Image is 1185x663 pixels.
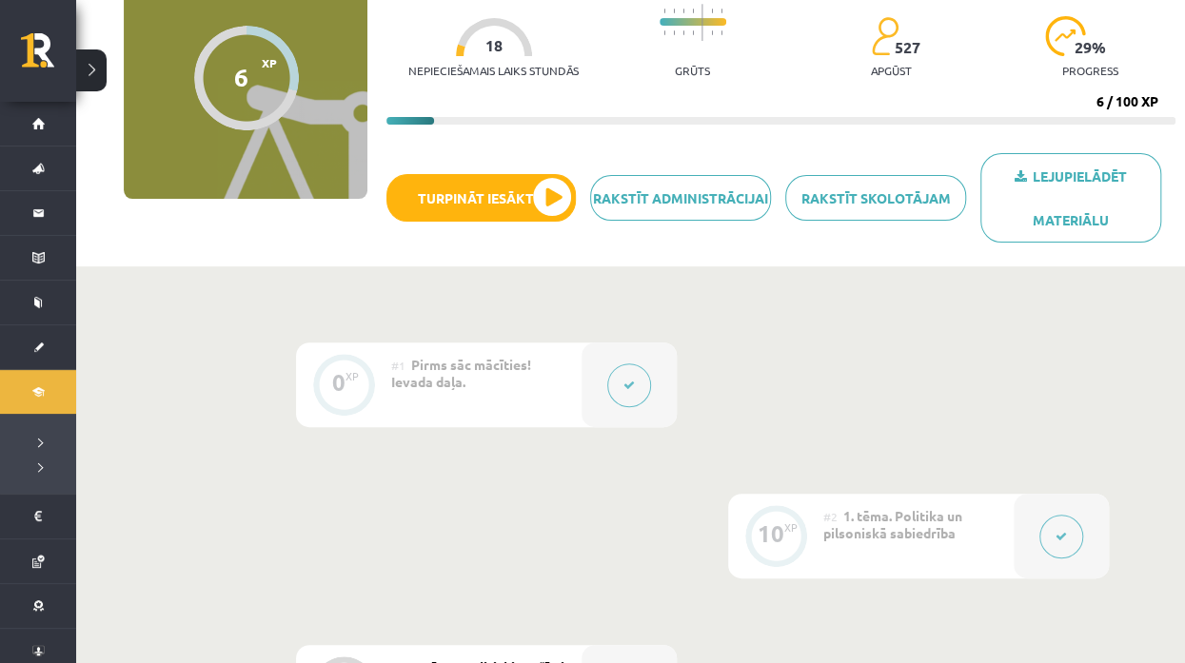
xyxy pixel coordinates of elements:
span: 29 % [1075,39,1107,56]
img: icon-short-line-57e1e144782c952c97e751825c79c345078a6d821885a25fce030b3d8c18986b.svg [692,9,694,13]
a: Lejupielādēt materiālu [980,153,1161,243]
img: icon-short-line-57e1e144782c952c97e751825c79c345078a6d821885a25fce030b3d8c18986b.svg [682,9,684,13]
img: icon-short-line-57e1e144782c952c97e751825c79c345078a6d821885a25fce030b3d8c18986b.svg [721,9,722,13]
img: icon-short-line-57e1e144782c952c97e751825c79c345078a6d821885a25fce030b3d8c18986b.svg [663,30,665,35]
img: icon-short-line-57e1e144782c952c97e751825c79c345078a6d821885a25fce030b3d8c18986b.svg [673,9,675,13]
span: Pirms sāc mācīties! Ievada daļa. [391,356,531,390]
div: 0 [332,374,346,391]
img: icon-short-line-57e1e144782c952c97e751825c79c345078a6d821885a25fce030b3d8c18986b.svg [682,30,684,35]
p: progress [1062,64,1118,77]
img: icon-short-line-57e1e144782c952c97e751825c79c345078a6d821885a25fce030b3d8c18986b.svg [673,30,675,35]
div: 6 [234,63,248,91]
span: #2 [823,509,838,524]
img: students-c634bb4e5e11cddfef0936a35e636f08e4e9abd3cc4e673bd6f9a4125e45ecb1.svg [871,16,899,56]
span: #1 [391,358,405,373]
span: XP [262,56,277,69]
img: icon-short-line-57e1e144782c952c97e751825c79c345078a6d821885a25fce030b3d8c18986b.svg [663,9,665,13]
img: icon-short-line-57e1e144782c952c97e751825c79c345078a6d821885a25fce030b3d8c18986b.svg [721,30,722,35]
img: icon-short-line-57e1e144782c952c97e751825c79c345078a6d821885a25fce030b3d8c18986b.svg [711,30,713,35]
img: icon-long-line-d9ea69661e0d244f92f715978eff75569469978d946b2353a9bb055b3ed8787d.svg [701,4,703,41]
a: Rīgas 1. Tālmācības vidusskola [21,33,76,81]
p: Grūts [675,64,710,77]
span: 18 [485,37,503,54]
p: apgūst [871,64,912,77]
img: icon-progress-161ccf0a02000e728c5f80fcf4c31c7af3da0e1684b2b1d7c360e028c24a22f1.svg [1045,16,1086,56]
div: 10 [758,525,784,542]
div: XP [346,371,359,381]
div: XP [784,522,798,533]
span: 527 [895,39,920,56]
a: Rakstīt administrācijai [590,175,771,221]
button: Turpināt iesākto [386,174,576,222]
p: Nepieciešamais laiks stundās [408,64,579,77]
span: 1. tēma. Politika un pilsoniskā sabiedrība [823,507,962,541]
img: icon-short-line-57e1e144782c952c97e751825c79c345078a6d821885a25fce030b3d8c18986b.svg [692,30,694,35]
img: icon-short-line-57e1e144782c952c97e751825c79c345078a6d821885a25fce030b3d8c18986b.svg [711,9,713,13]
a: Rakstīt skolotājam [785,175,966,221]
